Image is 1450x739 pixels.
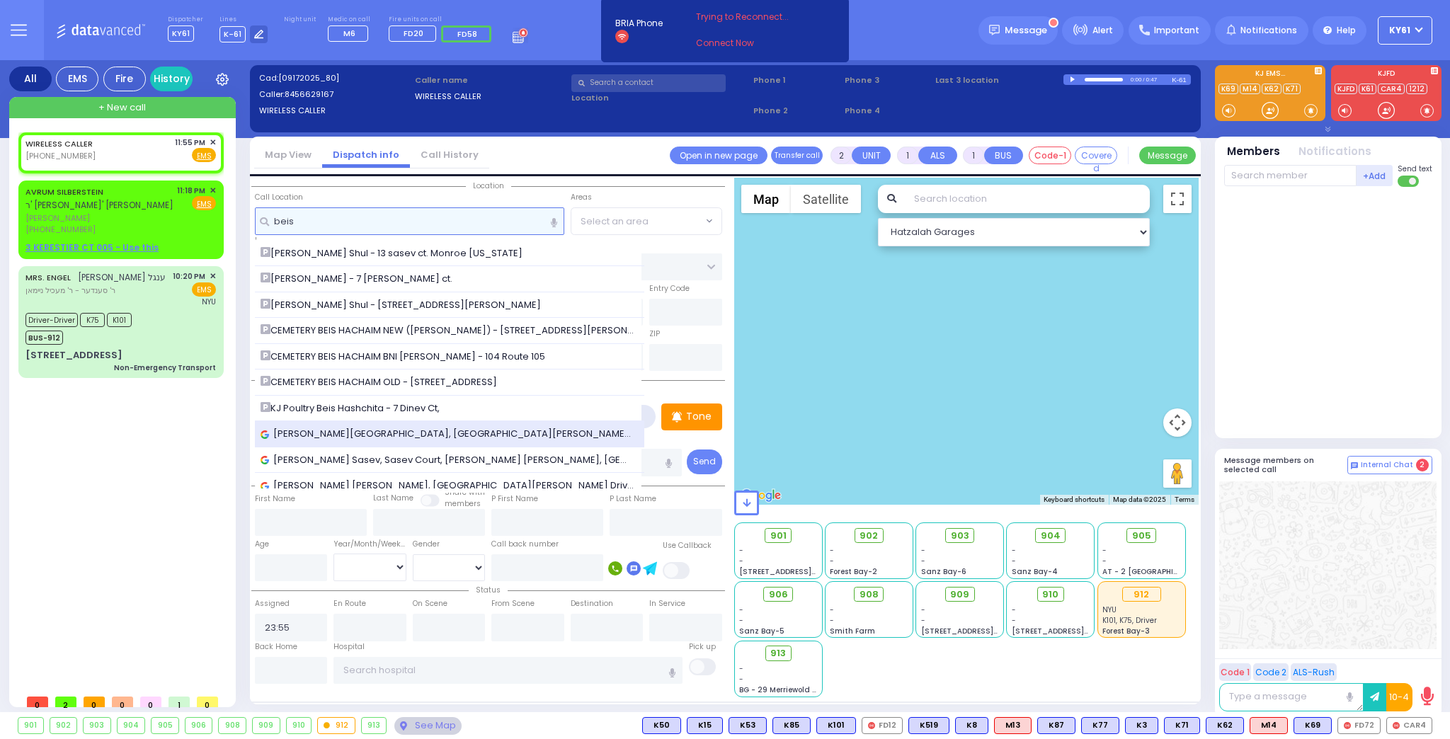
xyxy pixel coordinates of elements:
[261,375,502,389] span: CEMETERY BEIS HACHAIM OLD - [STREET_ADDRESS]
[771,147,823,164] button: Transfer call
[56,21,150,39] img: Logo
[219,718,246,733] div: 908
[1102,556,1107,566] span: -
[255,235,311,246] label: Location Name
[169,697,190,707] span: 1
[1102,615,1157,626] span: K101, K75, Driver
[921,626,1055,636] span: [STREET_ADDRESS][PERSON_NAME]
[1041,529,1061,543] span: 904
[255,192,303,203] label: Call Location
[466,181,511,191] span: Location
[261,401,445,416] span: KJ Poultry Beis Hashchita - 7 Dinev Ct,
[25,224,96,235] span: [PHONE_NUMBER]
[994,717,1032,734] div: M13
[951,529,969,543] span: 903
[140,697,161,707] span: 0
[168,25,194,42] span: KY61
[261,482,269,491] img: google_icon.svg
[394,717,461,735] div: See map
[1012,566,1058,577] span: Sanz Bay-4
[862,717,903,734] div: FD12
[25,150,96,161] span: [PHONE_NUMBER]
[261,350,550,364] span: CEMETERY BEIS HACHAIM BNI [PERSON_NAME] - 104 Route 105
[404,28,423,39] span: FD20
[1005,23,1047,38] span: Message
[908,717,949,734] div: BLS
[830,545,834,556] span: -
[1398,174,1420,188] label: Turn off text
[1075,147,1117,164] button: Covered
[27,697,48,707] span: 0
[1206,717,1244,734] div: BLS
[197,199,212,210] u: EMS
[642,717,681,734] div: BLS
[78,271,166,283] span: [PERSON_NAME] ענגל
[845,74,931,86] span: Phone 3
[741,185,791,213] button: Show street map
[816,717,856,734] div: BLS
[1215,70,1325,80] label: KJ EMS...
[1331,70,1442,80] label: KJFD
[1172,74,1191,85] div: K-61
[25,241,159,253] u: 3 KERESTIER CT 005 - Use this
[1250,717,1288,734] div: ALS
[1406,84,1427,94] a: 1212
[56,67,98,91] div: EMS
[921,566,966,577] span: Sanz Bay-6
[852,147,891,164] button: UNIT
[950,588,969,602] span: 909
[1146,71,1158,88] div: 0:47
[210,137,216,149] span: ✕
[670,147,767,164] a: Open in new page
[1386,683,1412,711] button: 10-4
[1283,84,1301,94] a: K71
[615,17,663,30] span: BRIA Phone
[921,605,925,615] span: -
[571,74,726,92] input: Search a contact
[1142,71,1145,88] div: /
[1337,717,1381,734] div: FD72
[1037,717,1075,734] div: K87
[177,185,205,196] span: 11:18 PM
[649,283,690,294] label: Entry Code
[739,566,873,577] span: [STREET_ADDRESS][PERSON_NAME]
[830,605,834,615] span: -
[259,72,411,84] label: Cad:
[261,323,639,338] span: CEMETERY BEIS HACHAIM NEW ([PERSON_NAME]) - [STREET_ADDRESS][PERSON_NAME]
[739,626,784,636] span: Sanz Bay-5
[1224,456,1347,474] h5: Message members on selected call
[739,545,743,556] span: -
[1125,717,1158,734] div: BLS
[25,331,63,345] span: BUS-912
[689,641,716,653] label: Pick up
[1224,165,1357,186] input: Search member
[1218,84,1238,94] a: K69
[1139,147,1196,164] button: Message
[152,718,178,733] div: 905
[25,186,103,197] a: AVRUM SILBERSTEIN
[772,717,811,734] div: BLS
[415,91,566,103] label: WIRELESS CALLER
[1029,147,1071,164] button: Code-1
[753,74,840,86] span: Phone 1
[219,26,246,42] span: K-61
[318,718,355,733] div: 912
[1337,24,1356,37] span: Help
[1291,663,1337,681] button: ALS-Rush
[192,282,216,297] span: EMS
[491,598,535,609] label: From Scene
[571,92,749,104] label: Location
[1012,556,1016,566] span: -
[687,717,723,734] div: BLS
[729,717,767,734] div: BLS
[328,16,372,24] label: Medic on call
[770,529,787,543] span: 901
[25,272,71,283] a: MRS. ENGEL
[918,147,957,164] button: ALS
[84,697,105,707] span: 0
[333,539,406,550] div: Year/Month/Week/Day
[261,430,269,439] img: google_icon.svg
[210,270,216,282] span: ✕
[1092,24,1113,37] span: Alert
[255,539,269,550] label: Age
